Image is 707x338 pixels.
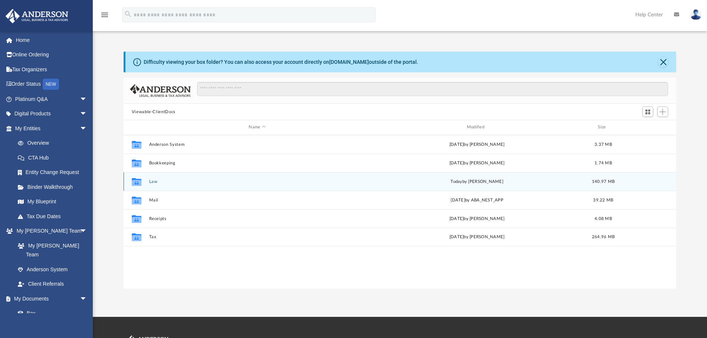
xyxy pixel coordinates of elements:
a: CTA Hub [10,150,98,165]
div: [DATE] by [PERSON_NAME] [369,160,585,166]
div: NEW [43,79,59,90]
button: Bookkeeping [149,161,365,165]
a: Home [5,33,98,47]
span: arrow_drop_down [80,106,95,122]
a: My [PERSON_NAME] Team [10,238,91,262]
span: 3.37 MB [595,142,612,146]
a: Overview [10,136,98,151]
a: My Blueprint [10,194,95,209]
span: 4.08 MB [595,216,612,220]
button: Anderson System [149,142,365,147]
span: 264.96 MB [592,235,615,239]
span: 39.22 MB [593,198,613,202]
a: Online Ordering [5,47,98,62]
a: Digital Productsarrow_drop_down [5,106,98,121]
button: Close [658,57,668,67]
span: 140.97 MB [592,179,615,183]
div: [DATE] by ABA_NEST_APP [369,197,585,203]
div: Name [148,124,365,131]
a: Order StatusNEW [5,77,98,92]
div: id [621,124,673,131]
a: Client Referrals [10,277,95,292]
input: Search files and folders [197,82,668,96]
span: today [451,179,462,183]
button: Viewable-ClientDocs [132,109,176,115]
span: arrow_drop_down [80,121,95,136]
a: My Entitiesarrow_drop_down [5,121,98,136]
div: Size [588,124,618,131]
a: menu [100,14,109,19]
button: Tax [149,234,365,239]
div: [DATE] by [PERSON_NAME] [369,234,585,240]
button: Switch to Grid View [642,106,654,117]
div: [DATE] by [PERSON_NAME] [369,141,585,148]
a: [DOMAIN_NAME] [329,59,369,65]
a: Binder Walkthrough [10,180,98,194]
img: Anderson Advisors Platinum Portal [3,9,71,23]
div: id [127,124,145,131]
div: Modified [369,124,585,131]
div: grid [124,135,677,289]
a: Tax Organizers [5,62,98,77]
button: Add [657,106,668,117]
button: Law [149,179,365,184]
span: arrow_drop_down [80,224,95,239]
i: search [124,10,132,18]
div: by [PERSON_NAME] [369,178,585,185]
a: Anderson System [10,262,95,277]
span: arrow_drop_down [80,291,95,306]
div: [DATE] by [PERSON_NAME] [369,215,585,222]
span: arrow_drop_down [80,92,95,107]
img: User Pic [690,9,701,20]
button: Mail [149,198,365,203]
a: Platinum Q&Aarrow_drop_down [5,92,98,106]
span: 1.74 MB [595,161,612,165]
button: Receipts [149,216,365,221]
a: Tax Due Dates [10,209,98,224]
a: My Documentsarrow_drop_down [5,291,95,306]
a: My [PERSON_NAME] Teamarrow_drop_down [5,224,95,239]
div: Difficulty viewing your box folder? You can also access your account directly on outside of the p... [144,58,418,66]
a: Box [10,306,91,321]
a: Entity Change Request [10,165,98,180]
i: menu [100,10,109,19]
